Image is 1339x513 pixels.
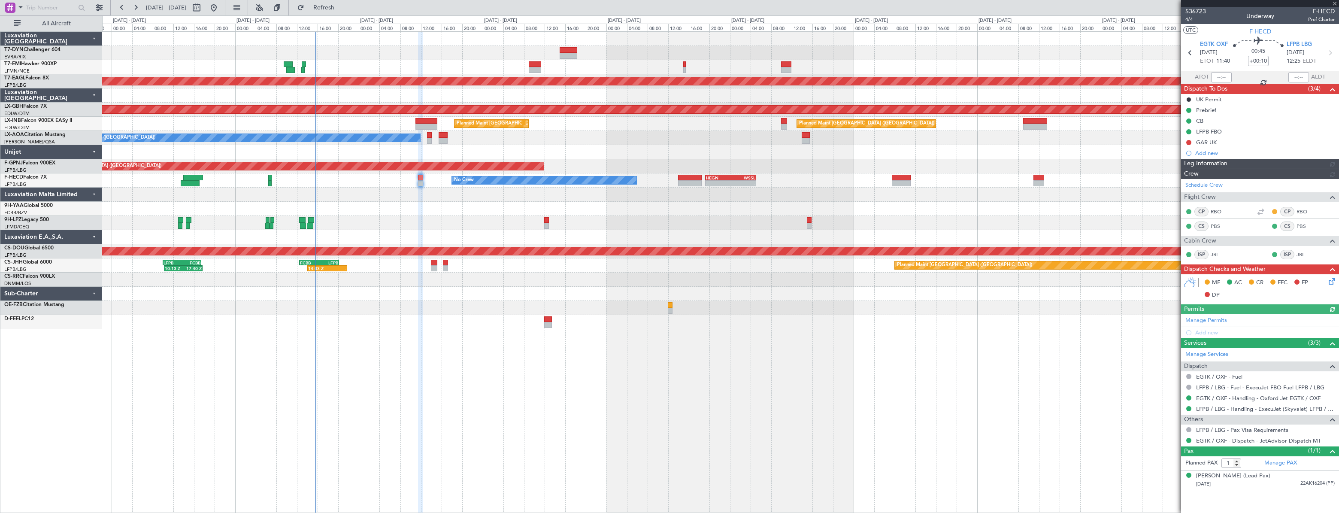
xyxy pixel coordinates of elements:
div: 04:00 [998,24,1018,31]
span: MF [1212,279,1220,287]
span: AC [1234,279,1242,287]
a: CS-RRCFalcon 900LX [4,274,55,279]
div: 04:00 [503,24,524,31]
div: WSSL [731,175,756,180]
a: 9H-YAAGlobal 5000 [4,203,53,208]
div: 12:00 [545,24,565,31]
span: LX-AOA [4,132,24,137]
div: [DATE] - [DATE] [978,17,1012,24]
a: LFPB/LBG [4,82,27,88]
div: [DATE] - [DATE] [113,17,146,24]
a: 9H-LPZLegacy 500 [4,217,49,222]
div: HEGN [706,175,731,180]
div: 04:00 [874,24,895,31]
span: Dispatch [1184,361,1208,371]
div: Add new [1195,149,1335,157]
div: [DATE] - [DATE] [731,17,764,24]
span: Pax [1184,446,1194,456]
a: LFMN/NCE [4,68,30,74]
div: 00:00 [977,24,998,31]
div: [PERSON_NAME] (Lead Pax) [1196,472,1270,480]
div: Underway [1246,12,1274,21]
div: 20:00 [462,24,483,31]
div: 20:00 [215,24,235,31]
span: F-GPNJ [4,161,23,166]
span: D-FEEL [4,316,21,322]
div: 20:00 [586,24,606,31]
span: Services [1184,338,1206,348]
div: CB [1196,117,1203,124]
a: CS-DOUGlobal 6500 [4,246,54,251]
div: 12:00 [421,24,442,31]
div: 16:00 [442,24,462,31]
div: 04:00 [256,24,276,31]
span: [DATE] [1287,49,1304,57]
a: T7-DYNChallenger 604 [4,47,61,52]
div: 16:00 [318,24,338,31]
div: - [327,266,346,271]
span: (3/4) [1308,84,1321,93]
div: 12:00 [297,24,318,31]
span: Dispatch To-Dos [1184,84,1227,94]
span: (1/1) [1308,446,1321,455]
span: LX-INB [4,118,21,123]
a: [PERSON_NAME]/QSA [4,139,55,145]
div: - [706,181,731,186]
div: No Crew Antwerp ([GEOGRAPHIC_DATA]) [62,131,155,144]
a: CS-JHHGlobal 6000 [4,260,52,265]
div: 16:00 [565,24,586,31]
div: 00:00 [112,24,132,31]
a: LX-GBHFalcon 7X [4,104,47,109]
span: 4/4 [1185,16,1206,23]
div: 12:00 [173,24,194,31]
span: T7-EAGL [4,76,25,81]
div: GAR UK [1196,139,1217,146]
div: - [731,181,756,186]
span: Others [1184,415,1203,425]
div: 00:00 [1101,24,1121,31]
div: 00:00 [235,24,256,31]
span: FP [1302,279,1308,287]
div: 00:00 [730,24,751,31]
span: Pref Charter [1308,16,1335,23]
span: CR [1256,279,1263,287]
div: 16:00 [936,24,957,31]
span: CS-RRC [4,274,23,279]
a: EGTK / OXF - Handling - Oxford Jet EGTK / OXF [1196,395,1321,402]
div: [DATE] - [DATE] [484,17,517,24]
span: ETOT [1200,57,1214,66]
div: Planned Maint [GEOGRAPHIC_DATA] [457,117,539,130]
span: [DATE] [1200,49,1218,57]
a: LFPB / LBG - Fuel - ExecuJet FBO Fuel LFPB / LBG [1196,384,1324,391]
div: LFPB FBO [1196,128,1222,135]
div: 04:00 [751,24,771,31]
span: 00:45 [1251,47,1265,56]
a: F-GPNJFalcon 900EX [4,161,55,166]
div: 00:00 [854,24,874,31]
div: 16:00 [689,24,709,31]
div: 17:40 Z [183,266,202,271]
div: 08:00 [1018,24,1039,31]
div: 14:03 Z [308,266,327,271]
div: 08:00 [648,24,668,31]
input: Trip Number [26,1,76,14]
span: FFC [1278,279,1287,287]
div: 00:00 [359,24,379,31]
a: LFMD/CEQ [4,224,29,230]
span: OE-FZB [4,302,23,307]
div: [DATE] - [DATE] [236,17,270,24]
a: D-FEELPC12 [4,316,34,322]
div: LFPB [319,260,338,265]
div: 12:00 [792,24,812,31]
button: Refresh [293,1,345,15]
span: ATOT [1195,73,1209,82]
span: EGTK OXF [1200,40,1228,49]
div: 20:00 [338,24,359,31]
div: 12:00 [915,24,936,31]
div: 08:00 [524,24,545,31]
span: 11:40 [1216,57,1230,66]
div: FCBB [300,260,319,265]
span: Dispatch Checks and Weather [1184,264,1266,274]
a: FCBB/BZV [4,209,27,216]
div: 00:00 [606,24,627,31]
